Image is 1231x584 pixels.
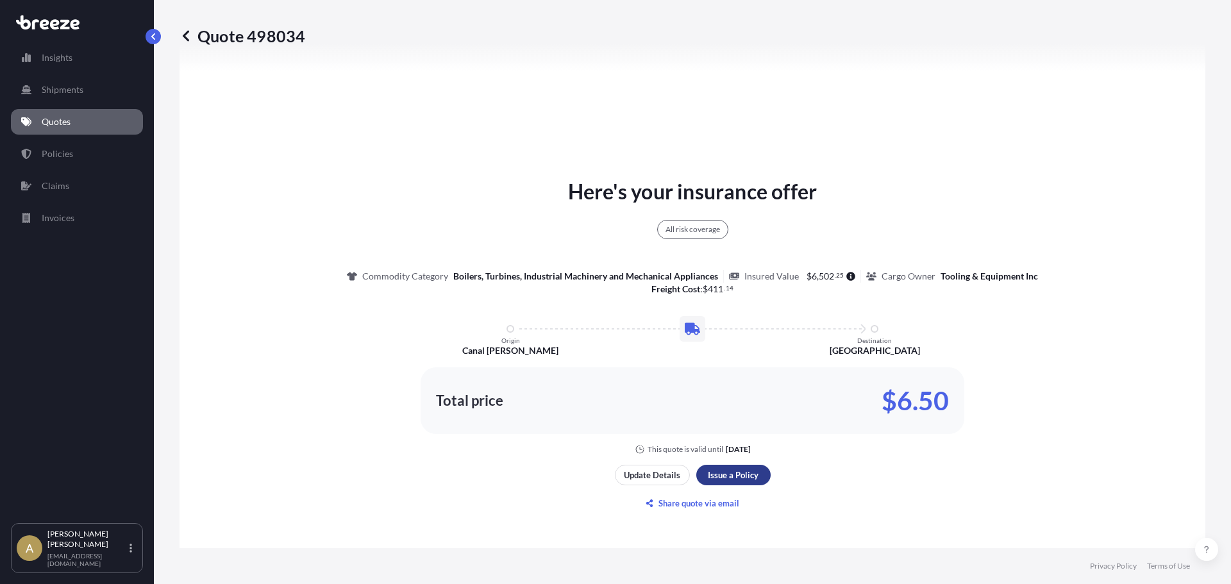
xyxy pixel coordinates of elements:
a: Privacy Policy [1090,561,1137,571]
p: Shipments [42,83,83,96]
p: This quote is valid until [648,444,723,455]
span: 502 [819,272,834,281]
p: Boilers, Turbines, Industrial Machinery and Mechanical Appliances [453,270,718,283]
span: 6 [812,272,817,281]
p: Commodity Category [362,270,448,283]
p: Invoices [42,212,74,224]
a: Shipments [11,77,143,103]
span: . [724,286,725,290]
p: Insights [42,51,72,64]
p: : [651,283,733,296]
p: Cargo Owner [882,270,935,283]
p: Update Details [624,469,680,481]
p: Tooling & Equipment Inc [941,270,1038,283]
span: $ [703,285,708,294]
p: [DATE] [726,444,751,455]
a: Claims [11,173,143,199]
p: Quote 498034 [180,26,305,46]
a: Policies [11,141,143,167]
p: Issue a Policy [708,469,758,481]
p: Origin [501,337,520,344]
p: Policies [42,147,73,160]
p: Total price [436,394,503,407]
b: Freight Cost [651,283,700,294]
span: $ [807,272,812,281]
p: $6.50 [882,390,949,411]
button: Update Details [615,465,690,485]
a: Terms of Use [1147,561,1190,571]
a: Invoices [11,205,143,231]
p: Canal [PERSON_NAME] [462,344,558,357]
button: Share quote via email [615,493,771,513]
p: Quotes [42,115,71,128]
p: Claims [42,179,69,192]
p: [EMAIL_ADDRESS][DOMAIN_NAME] [47,552,127,567]
p: Destination [857,337,892,344]
p: Here's your insurance offer [568,176,817,207]
span: 25 [836,273,844,278]
button: Issue a Policy [696,465,771,485]
a: Insights [11,45,143,71]
p: [PERSON_NAME] [PERSON_NAME] [47,529,127,549]
span: . [835,273,836,278]
p: Share quote via email [658,497,739,510]
div: All risk coverage [657,220,728,239]
p: Insured Value [744,270,799,283]
span: 411 [708,285,723,294]
a: Quotes [11,109,143,135]
span: A [26,542,33,555]
span: , [817,272,819,281]
p: [GEOGRAPHIC_DATA] [830,344,920,357]
span: 14 [726,286,733,290]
